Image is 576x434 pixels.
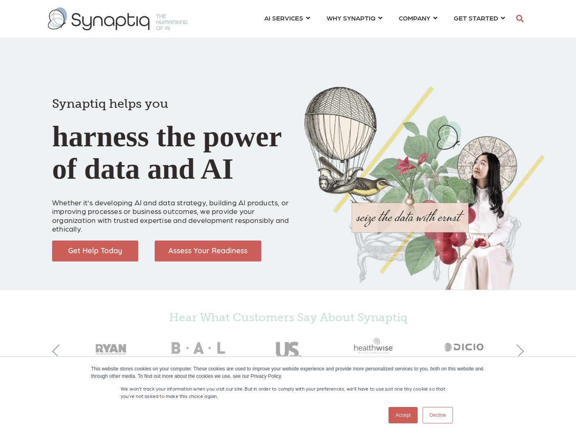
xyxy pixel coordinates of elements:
img: Healthwise_gray50 [332,328,421,364]
img: Get Help Today [52,241,138,261]
span: AI SERVICES [264,12,303,23]
p: We won't track your information when you visit our site. But in order to comply with your prefere... [121,385,455,400]
div: This website stores cookies on your computer. These cookies are used to improve your website expe... [91,365,485,380]
img: RyanCompanies_gray50_2 [66,328,155,364]
nav: menu [256,4,513,34]
h4: Hear What Customers Say About Synaptiq [66,311,510,325]
span: Synaptiq helps you [52,96,168,111]
a: Accept [389,407,418,423]
button: Previous [52,344,66,358]
img: USFoods_gray50 [244,328,332,374]
img: BAL_gray50 [155,328,244,374]
img: Collage of girl, balloon, bird, and butterfly, with seize the data with ernst text [304,86,544,290]
img: Assess Your Readiness [155,241,261,261]
a: Decline [423,407,453,423]
a: COMPANY [399,10,437,25]
img: synaptiq logo-1 [48,7,187,30]
a: WHY SYNAPTIQ [327,10,382,25]
span: COMPANY [399,12,430,23]
a: GET STARTED [454,10,505,25]
p: Whether it’s developing AI and data strategy, building AI products, or improving processes or bus... [52,189,292,233]
h1: harness the power of data and AI [52,82,292,185]
span: GET STARTED [454,12,498,23]
img: Dicio [421,328,510,364]
span: WHY SYNAPTIQ [327,12,375,23]
button: Next [510,344,524,358]
a: AI SERVICES [264,10,310,25]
